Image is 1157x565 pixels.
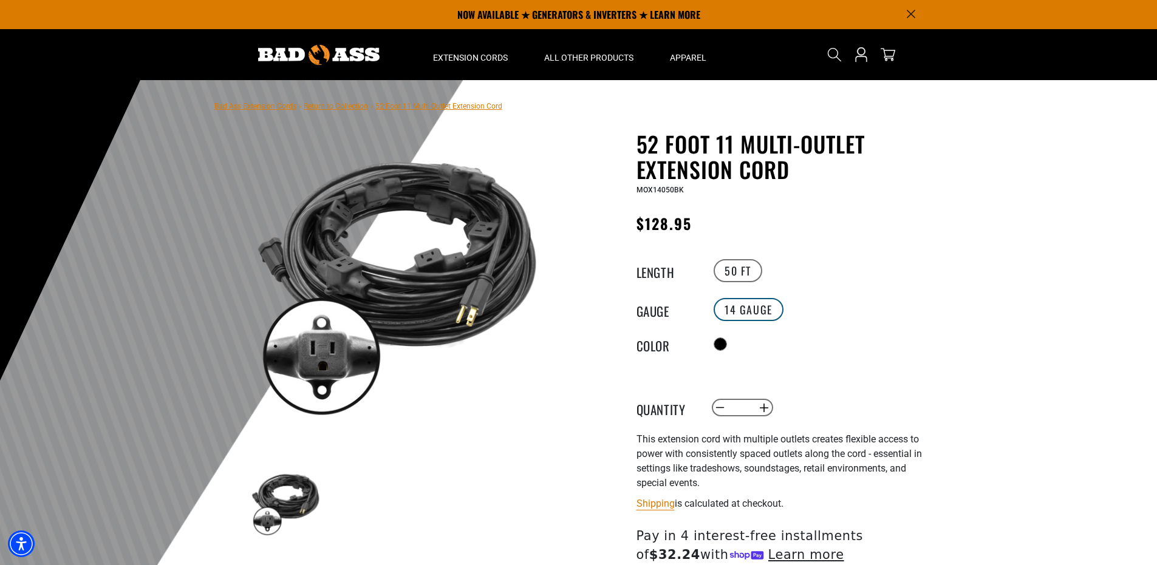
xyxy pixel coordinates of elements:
label: 14 Gauge [714,298,783,321]
summary: All Other Products [526,29,652,80]
label: Quantity [637,400,697,416]
span: › [299,102,301,110]
a: Bad Ass Extension Cords [214,102,296,110]
nav: breadcrumbs [214,98,502,113]
img: black [250,467,321,538]
span: Extension Cords [433,52,508,63]
summary: Extension Cords [415,29,526,80]
label: 50 FT [714,259,762,282]
div: Accessibility Menu [8,530,35,557]
legend: Gauge [637,302,697,317]
span: MOX14050BK [637,186,684,194]
img: black [250,134,543,426]
img: Bad Ass Extension Cords [258,45,380,65]
h1: 52 Foot 11 Multi-Outlet Extension Cord [637,131,934,182]
a: Shipping [637,498,675,509]
legend: Color [637,336,697,352]
span: 52 Foot 11 Multi-Outlet Extension Cord [375,102,502,110]
summary: Apparel [652,29,725,80]
span: › [370,102,373,110]
span: $128.95 [637,212,692,234]
a: cart [878,47,898,62]
a: Return to Collection [304,102,368,110]
span: This extension cord with multiple outlets creates flexible access to power with consistently spac... [637,433,922,489]
summary: Search [825,45,844,64]
div: is calculated at checkout. [637,495,934,512]
a: Open this option [852,29,871,80]
legend: Length [637,263,697,279]
span: All Other Products [544,52,633,63]
span: Apparel [670,52,706,63]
